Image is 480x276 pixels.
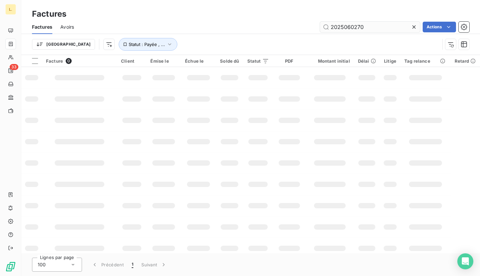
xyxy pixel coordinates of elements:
[220,58,239,64] div: Solde dû
[46,58,63,64] span: Facture
[247,58,269,64] div: Statut
[32,8,66,20] h3: Factures
[277,58,302,64] div: PDF
[320,22,420,32] input: Rechercher
[457,253,473,269] div: Open Intercom Messenger
[150,58,177,64] div: Émise le
[310,58,350,64] div: Montant initial
[32,24,52,30] span: Factures
[66,58,72,64] span: 0
[137,258,171,272] button: Suivant
[119,38,177,51] button: Statut : Payée , ...
[5,261,16,272] img: Logo LeanPay
[32,39,95,50] button: [GEOGRAPHIC_DATA]
[423,22,456,32] button: Actions
[455,58,476,64] div: Retard
[132,261,133,268] span: 1
[129,42,165,47] span: Statut : Payée , ...
[128,258,137,272] button: 1
[404,58,446,64] div: Tag relance
[358,58,376,64] div: Délai
[38,261,46,268] span: 100
[10,64,18,70] span: 33
[185,58,212,64] div: Échue le
[87,258,128,272] button: Précédent
[121,58,142,64] div: Client
[60,24,74,30] span: Avoirs
[384,58,396,64] div: Litige
[5,4,16,15] div: L.
[5,65,16,76] a: 33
